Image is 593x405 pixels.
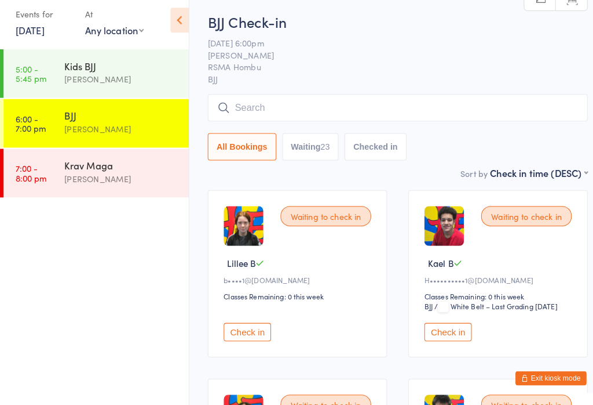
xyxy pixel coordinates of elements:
[203,20,575,39] h2: BJJ Check-in
[63,128,175,142] div: [PERSON_NAME]
[203,68,557,80] span: RSMA Hombu
[83,13,141,32] div: At
[337,139,398,166] button: Checked in
[203,57,557,68] span: [PERSON_NAME]
[314,148,323,157] div: 23
[63,177,175,190] div: [PERSON_NAME]
[63,115,175,128] div: BJJ
[219,211,258,249] img: image1750930410.png
[3,154,185,202] a: 7:00 -8:00 pmKrav Maga[PERSON_NAME]
[203,45,557,57] span: [DATE] 6:00pm
[425,303,546,313] span: / White Belt – Last Grading [DATE]
[15,120,45,139] time: 6:00 - 7:00 pm
[203,101,575,128] input: Search
[415,294,563,303] div: Classes Remaining: 0 this week
[63,67,175,79] div: Kids BJJ
[415,278,563,288] div: H••••••••••1@[DOMAIN_NAME]
[276,139,332,166] button: Waiting23
[222,260,250,272] span: Lillee B
[63,79,175,93] div: [PERSON_NAME]
[15,71,46,90] time: 5:00 - 5:45 pm
[219,294,367,303] div: Classes Remaining: 0 this week
[479,172,575,185] div: Check in time (DESC)
[219,278,367,288] div: b••••1@[DOMAIN_NAME]
[415,303,423,313] div: BJJ
[15,169,46,187] time: 7:00 - 8:00 pm
[219,325,265,343] button: Check in
[504,372,574,386] button: Exit kiosk mode
[63,164,175,177] div: Krav Maga
[3,106,185,153] a: 6:00 -7:00 pmBJJ[PERSON_NAME]
[471,211,559,230] div: Waiting to check in
[274,211,363,230] div: Waiting to check in
[15,13,72,32] div: Events for
[203,80,575,92] span: BJJ
[419,260,444,272] span: Kael B
[3,57,185,104] a: 5:00 -5:45 pmKids BJJ[PERSON_NAME]
[15,32,43,45] a: [DATE]
[451,173,477,185] label: Sort by
[415,325,462,343] button: Check in
[415,211,454,249] img: image1755765691.png
[203,139,270,166] button: All Bookings
[83,32,141,45] div: Any location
